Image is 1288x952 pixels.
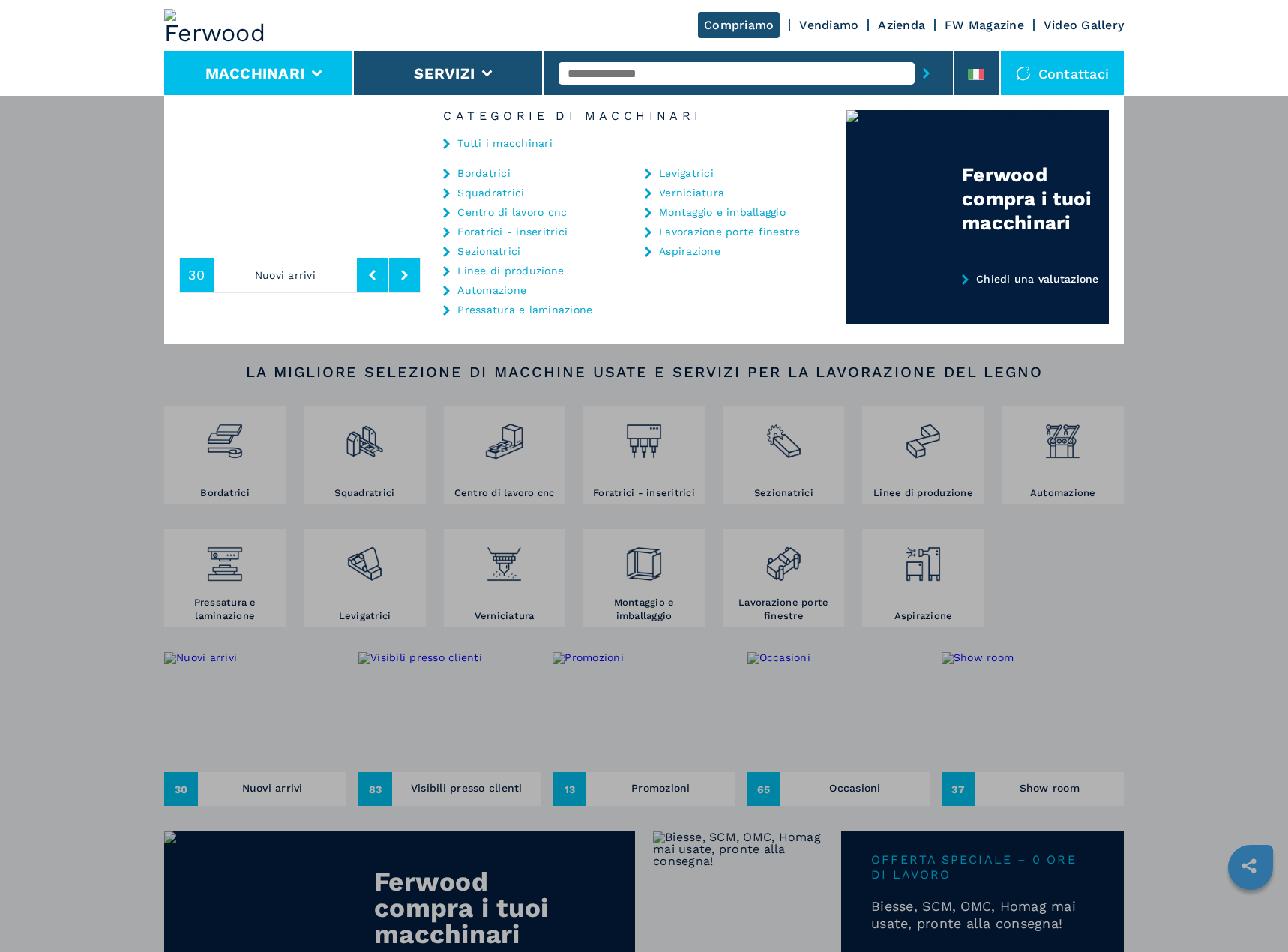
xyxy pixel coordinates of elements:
img: image [421,110,662,260]
a: Tutti i macchinari [457,138,553,148]
button: Macchinari [205,64,305,82]
img: Contattaci [1016,66,1031,81]
span: 30 [188,268,205,282]
a: Pressatura e laminazione [457,304,592,315]
a: Aspirazione [659,246,720,256]
button: Servizi [414,64,475,82]
img: Ferwood [164,9,272,42]
div: Contattaci [1001,51,1125,96]
a: FW Magazine [945,18,1024,32]
a: Vendiamo [799,18,858,32]
a: Foratrici - inseritrici [457,226,568,237]
a: Centro di lavoro cnc [457,207,567,217]
a: Levigatrici [659,168,714,178]
a: Verniciatura [659,187,724,198]
img: image [179,110,421,260]
p: Nuovi arrivi [214,258,358,292]
a: Lavorazione porte finestre [659,226,801,237]
a: Bordatrici [457,168,511,178]
a: Video Gallery [1044,18,1124,32]
a: Squadratrici [457,187,524,198]
a: Compriamo [698,12,780,38]
a: Montaggio e imballaggio [659,207,786,217]
a: Azienda [878,18,925,32]
h6: Categorie di Macchinari [421,110,846,122]
a: Sezionatrici [457,246,520,256]
a: Automazione [457,285,526,295]
div: Ferwood compra i tuoi macchinari [962,163,1109,235]
button: submit-button [915,56,938,91]
a: Chiedi una valutazione [846,273,1109,325]
a: Linee di produzione [457,265,564,276]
